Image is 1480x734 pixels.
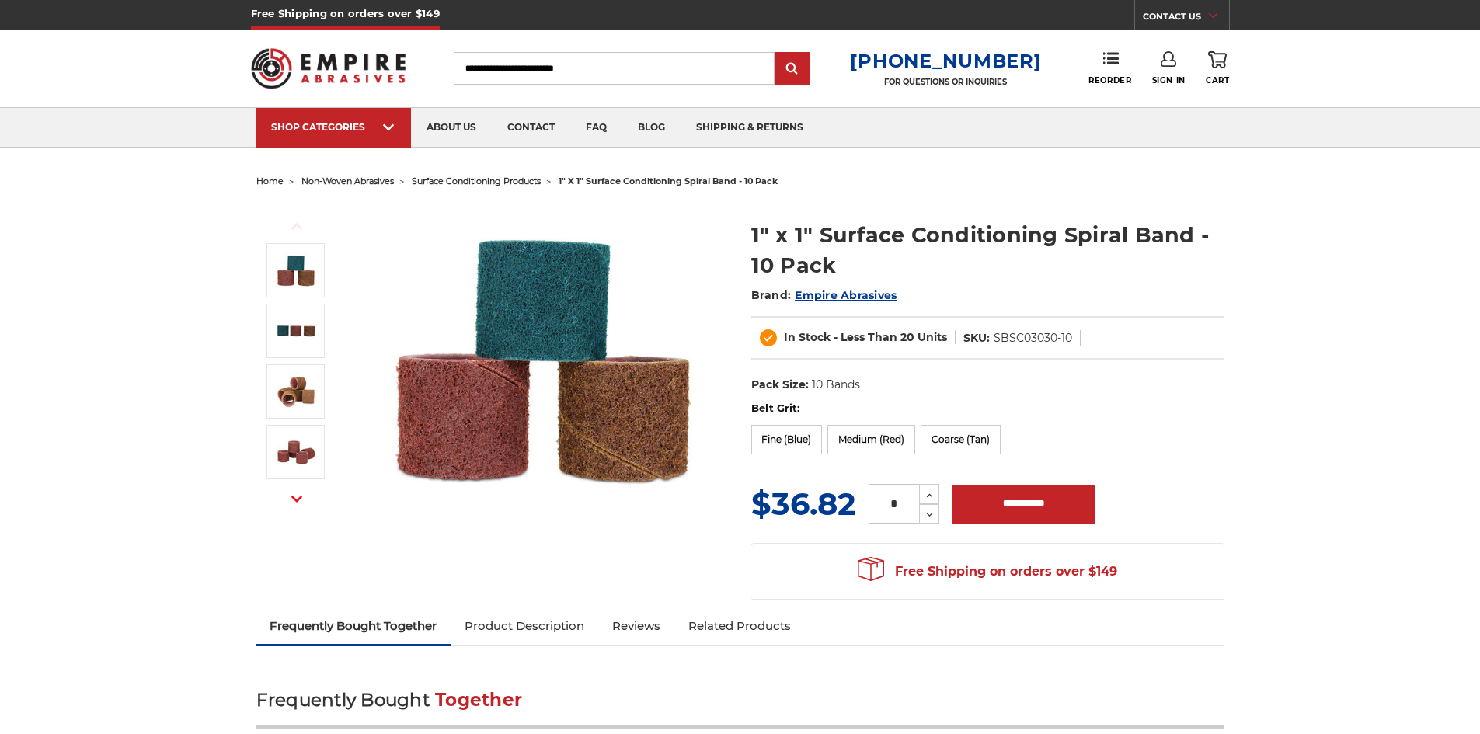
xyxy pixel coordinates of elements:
span: 20 [900,330,914,344]
a: CONTACT US [1143,8,1229,30]
span: - Less Than [834,330,897,344]
span: Frequently Bought [256,689,430,711]
dt: SKU: [963,330,990,346]
span: $36.82 [751,485,856,523]
a: Reviews [598,609,674,643]
a: Frequently Bought Together [256,609,451,643]
h1: 1" x 1" Surface Conditioning Spiral Band - 10 Pack [751,220,1224,280]
dd: 10 Bands [812,377,860,393]
a: Product Description [451,609,598,643]
span: Reorder [1088,75,1131,85]
label: Belt Grit: [751,401,1224,416]
span: In Stock [784,330,831,344]
img: Empire Abrasives [251,38,406,99]
span: Brand: [751,288,792,302]
a: surface conditioning products [412,176,541,186]
p: FOR QUESTIONS OR INQUIRIES [850,77,1041,87]
img: 1" x 1" Scotch Brite Spiral Band [389,204,700,514]
span: Cart [1206,75,1229,85]
img: 1" x 1" Surface Conditioning Spiral Band [277,311,315,350]
span: Sign In [1152,75,1186,85]
div: SHOP CATEGORIES [271,121,395,133]
a: shipping & returns [681,108,819,148]
a: Cart [1206,51,1229,85]
a: home [256,176,284,186]
a: faq [570,108,622,148]
span: 1" x 1" surface conditioning spiral band - 10 pack [559,176,778,186]
span: Free Shipping on orders over $149 [858,556,1117,587]
dd: SBSC03030-10 [994,330,1072,346]
a: Reorder [1088,51,1131,85]
button: Next [278,482,315,516]
button: Previous [278,210,315,243]
dt: Pack Size: [751,377,809,393]
a: non-woven abrasives [301,176,394,186]
a: contact [492,108,570,148]
a: Related Products [674,609,805,643]
img: 1" x 1" Non Woven Spiral Band [277,372,315,411]
a: blog [622,108,681,148]
a: [PHONE_NUMBER] [850,50,1041,72]
img: 1" x 1" Scotch Brite Spiral Band [277,251,315,290]
img: 1" x 1" Spiral Band Non Woven Surface Conditioning [277,433,315,471]
span: Together [435,689,522,711]
a: about us [411,108,492,148]
input: Submit [777,54,808,85]
span: Units [918,330,947,344]
a: Empire Abrasives [795,288,897,302]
